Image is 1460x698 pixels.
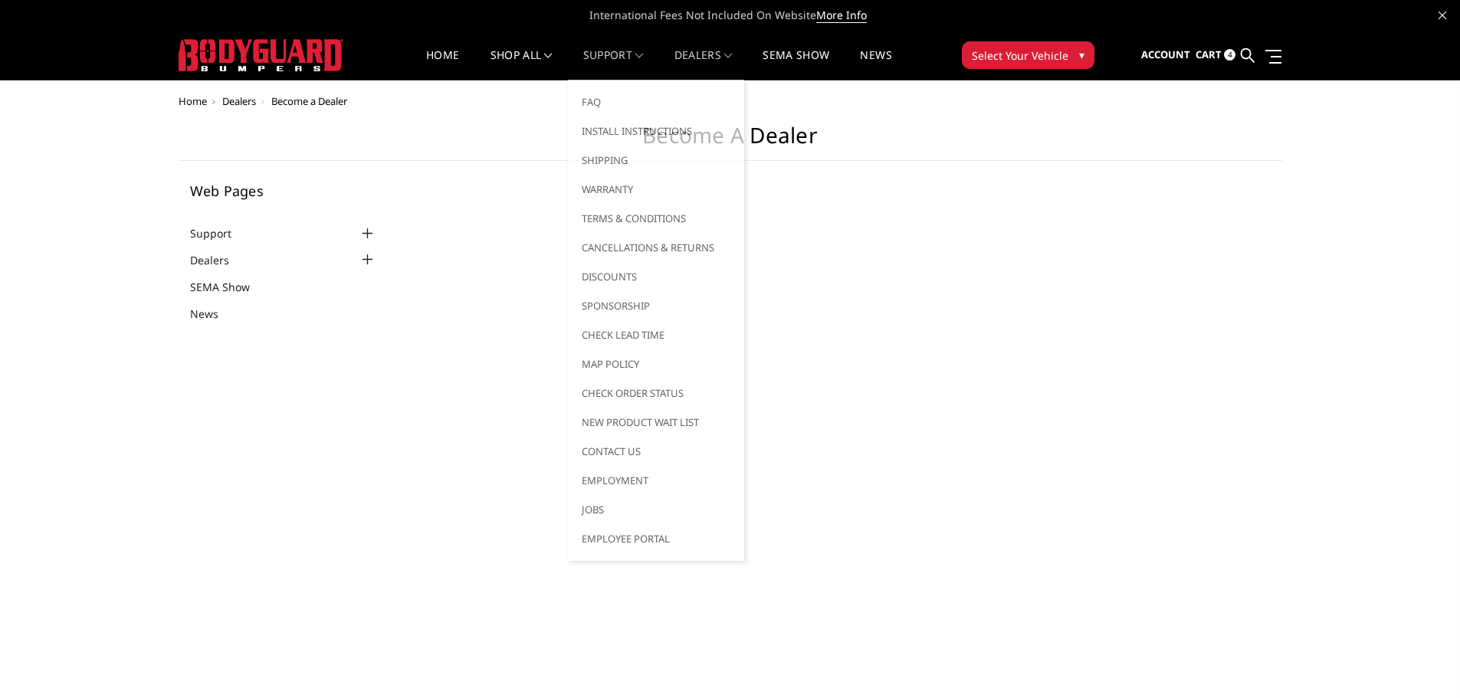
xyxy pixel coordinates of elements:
[222,94,256,108] a: Dealers
[674,50,733,80] a: Dealers
[271,94,347,108] span: Become a Dealer
[574,291,738,320] a: Sponsorship
[574,495,738,524] a: Jobs
[860,50,891,80] a: News
[190,252,248,268] a: Dealers
[574,349,738,378] a: MAP Policy
[179,123,1282,161] h1: Become a Dealer
[972,48,1068,64] span: Select Your Vehicle
[574,378,738,408] a: Check Order Status
[190,306,238,322] a: News
[1079,47,1084,63] span: ▾
[574,466,738,495] a: Employment
[179,94,207,108] a: Home
[574,146,738,175] a: Shipping
[490,50,553,80] a: shop all
[1196,34,1235,76] a: Cart 4
[574,320,738,349] a: Check Lead Time
[816,8,867,23] a: More Info
[574,233,738,262] a: Cancellations & Returns
[426,50,459,80] a: Home
[1141,48,1190,61] span: Account
[179,39,343,71] img: BODYGUARD BUMPERS
[1196,48,1222,61] span: Cart
[1141,34,1190,76] a: Account
[574,87,738,116] a: FAQ
[574,408,738,437] a: New Product Wait List
[574,116,738,146] a: Install Instructions
[763,50,829,80] a: SEMA Show
[574,437,738,466] a: Contact Us
[962,41,1094,69] button: Select Your Vehicle
[1383,624,1460,698] iframe: Chat Widget
[190,279,269,295] a: SEMA Show
[574,204,738,233] a: Terms & Conditions
[574,175,738,204] a: Warranty
[1224,49,1235,61] span: 4
[574,262,738,291] a: Discounts
[574,524,738,553] a: Employee Portal
[190,184,377,198] h5: Web Pages
[583,50,644,80] a: Support
[190,225,251,241] a: Support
